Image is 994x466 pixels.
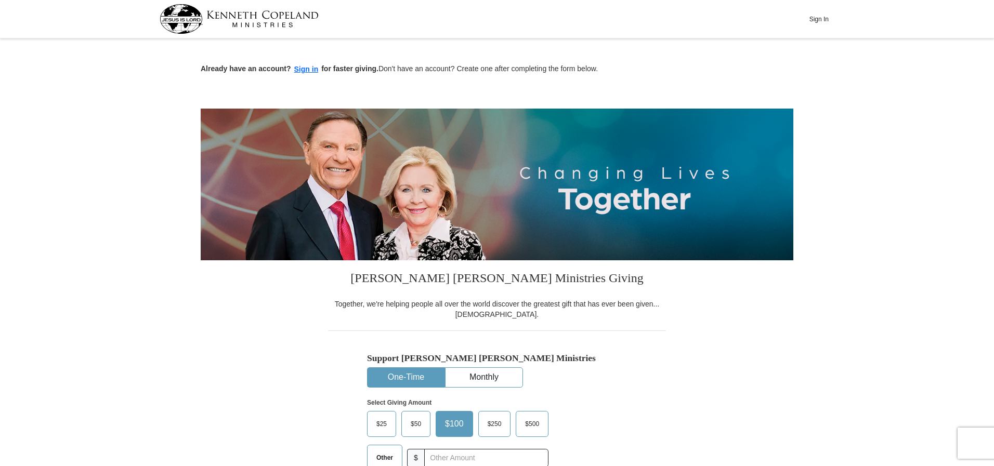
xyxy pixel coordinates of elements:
h3: [PERSON_NAME] [PERSON_NAME] Ministries Giving [328,260,666,299]
span: $250 [482,416,507,432]
span: $50 [406,416,426,432]
h5: Support [PERSON_NAME] [PERSON_NAME] Ministries [367,353,627,364]
img: kcm-header-logo.svg [160,4,319,34]
span: Other [371,450,398,465]
button: Monthly [446,368,522,387]
span: $100 [440,416,469,432]
p: Don't have an account? Create one after completing the form below. [201,63,793,75]
button: Sign In [803,11,834,27]
div: Together, we're helping people all over the world discover the greatest gift that has ever been g... [328,299,666,319]
strong: Already have an account? for faster giving. [201,64,378,73]
button: Sign in [291,63,322,75]
span: $500 [520,416,544,432]
strong: Select Giving Amount [367,399,431,406]
button: One-Time [368,368,444,387]
span: $25 [371,416,392,432]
